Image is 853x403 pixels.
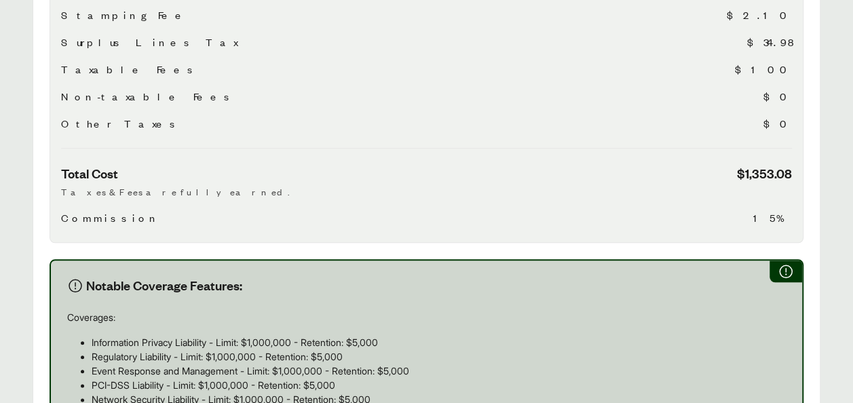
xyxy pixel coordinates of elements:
[727,7,792,23] span: $2.10
[747,34,792,50] span: $34.98
[61,185,792,199] p: Taxes & Fees are fully earned.
[67,310,786,324] p: Coverages:
[86,277,242,294] span: Notable Coverage Features:
[763,115,792,132] span: $0
[735,61,792,77] span: $100
[61,61,198,77] span: Taxable Fees
[61,165,118,182] span: Total Cost
[61,7,189,23] span: Stamping Fee
[763,88,792,104] span: $0
[61,34,238,50] span: Surplus Lines Tax
[92,378,786,392] p: PCI-DSS Liability - Limit: $1,000,000 - Retention: $5,000
[92,349,786,364] p: Regulatory Liability - Limit: $1,000,000 - Retention: $5,000
[61,115,181,132] span: Other Taxes
[753,210,792,226] span: 15%
[61,210,161,226] span: Commission
[737,165,792,182] span: $1,353.08
[61,88,235,104] span: Non-taxable Fees
[92,335,786,349] p: Information Privacy Liability - Limit: $1,000,000 - Retention: $5,000
[92,364,786,378] p: Event Response and Management - Limit: $1,000,000 - Retention: $5,000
